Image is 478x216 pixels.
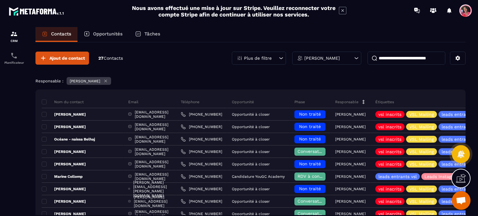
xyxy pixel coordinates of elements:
[104,56,123,61] span: Contacts
[299,124,321,129] span: Non traité
[409,149,434,154] p: VSL Mailing
[378,187,401,191] p: vsl inscrits
[51,31,71,37] p: Contacts
[378,212,401,216] p: vsl inscrits
[232,137,270,141] p: Opportunité à closer
[335,187,366,191] p: [PERSON_NAME]
[128,99,138,104] p: Email
[335,125,366,129] p: [PERSON_NAME]
[49,55,85,61] span: Ajout de contact
[42,124,86,129] p: [PERSON_NAME]
[335,149,366,154] p: [PERSON_NAME]
[424,174,460,179] p: Leads Instagram
[42,186,86,191] p: [PERSON_NAME]
[335,99,358,104] p: Responsable
[10,30,18,38] img: formation
[42,99,84,104] p: Nom du contact
[298,174,338,179] span: RDV à confimer ❓
[299,186,321,191] span: Non traité
[10,52,18,59] img: scheduler
[144,31,160,37] p: Tâches
[335,112,366,117] p: [PERSON_NAME]
[2,47,26,69] a: schedulerschedulerPlanificateur
[244,56,272,60] p: Plus de filtre
[375,99,394,104] p: Étiquettes
[378,174,417,179] p: leads entrants vsl
[181,199,222,204] a: [PHONE_NUMBER]
[2,25,26,47] a: formationformationCRM
[304,56,340,60] p: [PERSON_NAME]
[181,112,222,117] a: [PHONE_NUMBER]
[2,39,26,43] p: CRM
[409,212,434,216] p: VSL Mailing
[181,174,222,179] a: [PHONE_NUMBER]
[232,99,254,104] p: Opportunité
[42,149,86,154] p: [PERSON_NAME]
[42,174,83,179] p: Marine Collomp
[35,27,77,42] a: Contacts
[298,211,346,216] span: Conversation en cours
[335,162,366,166] p: [PERSON_NAME]
[409,112,434,117] p: VSL Mailing
[35,79,63,83] p: Responsable :
[129,27,166,42] a: Tâches
[93,31,123,37] p: Opportunités
[181,124,222,129] a: [PHONE_NUMBER]
[42,162,86,167] p: [PERSON_NAME]
[181,162,222,167] a: [PHONE_NUMBER]
[232,212,270,216] p: Opportunité à closer
[181,137,222,142] a: [PHONE_NUMBER]
[232,174,285,179] p: Candidature YouGC Academy
[299,161,321,166] span: Non traité
[298,149,346,154] span: Conversation en cours
[232,187,270,191] p: Opportunité à closer
[232,162,270,166] p: Opportunité à closer
[42,112,86,117] p: [PERSON_NAME]
[2,61,26,64] p: Planificateur
[378,162,401,166] p: vsl inscrits
[77,27,129,42] a: Opportunités
[35,52,89,65] button: Ajout de contact
[378,112,401,117] p: vsl inscrits
[9,6,65,17] img: logo
[378,137,401,141] p: vsl inscrits
[378,125,401,129] p: vsl inscrits
[70,79,100,83] p: [PERSON_NAME]
[181,186,222,191] a: [PHONE_NUMBER]
[42,199,86,204] p: [PERSON_NAME]
[378,199,401,204] p: vsl inscrits
[409,137,434,141] p: VSL Mailing
[335,199,366,204] p: [PERSON_NAME]
[378,149,401,154] p: vsl inscrits
[299,136,321,141] span: Non traité
[335,137,366,141] p: [PERSON_NAME]
[232,112,270,117] p: Opportunité à closer
[294,99,305,104] p: Phase
[409,187,434,191] p: VSL Mailing
[452,191,471,210] div: Ouvrir le chat
[232,149,270,154] p: Opportunité à closer
[132,5,336,18] h2: Nous avons effectué une mise à jour sur Stripe. Veuillez reconnecter votre compte Stripe afin de ...
[98,55,123,61] p: 27
[181,99,199,104] p: Téléphone
[335,174,366,179] p: [PERSON_NAME]
[42,137,95,142] p: Océane - naissa Belhaj
[298,199,346,204] span: Conversation en cours
[232,199,270,204] p: Opportunité à closer
[232,125,270,129] p: Opportunité à closer
[335,212,366,216] p: [PERSON_NAME]
[409,125,434,129] p: VSL Mailing
[409,199,434,204] p: VSL Mailing
[409,162,434,166] p: VSL Mailing
[299,112,321,117] span: Non traité
[181,149,222,154] a: [PHONE_NUMBER]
